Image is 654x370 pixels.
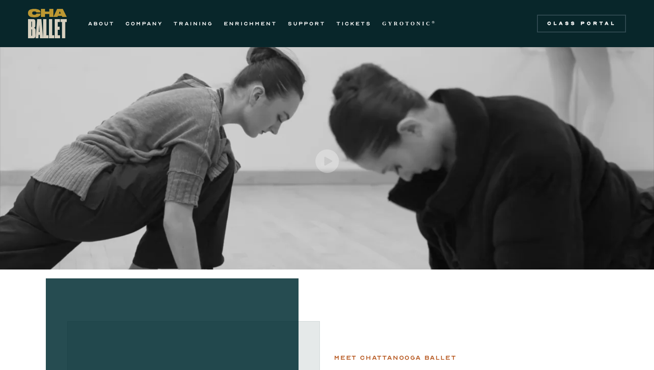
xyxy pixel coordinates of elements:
[382,18,436,29] a: GYROTONIC®
[537,15,626,32] a: Class Portal
[174,18,213,29] a: TRAINING
[28,9,67,38] a: home
[432,20,436,24] sup: ®
[382,20,432,27] strong: GYROTONIC
[288,18,326,29] a: SUPPORT
[88,18,115,29] a: ABOUT
[336,18,371,29] a: TICKETS
[224,18,277,29] a: ENRICHMENT
[334,353,456,363] div: Meet chattanooga ballet
[542,20,621,27] div: Class Portal
[125,18,163,29] a: COMPANY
